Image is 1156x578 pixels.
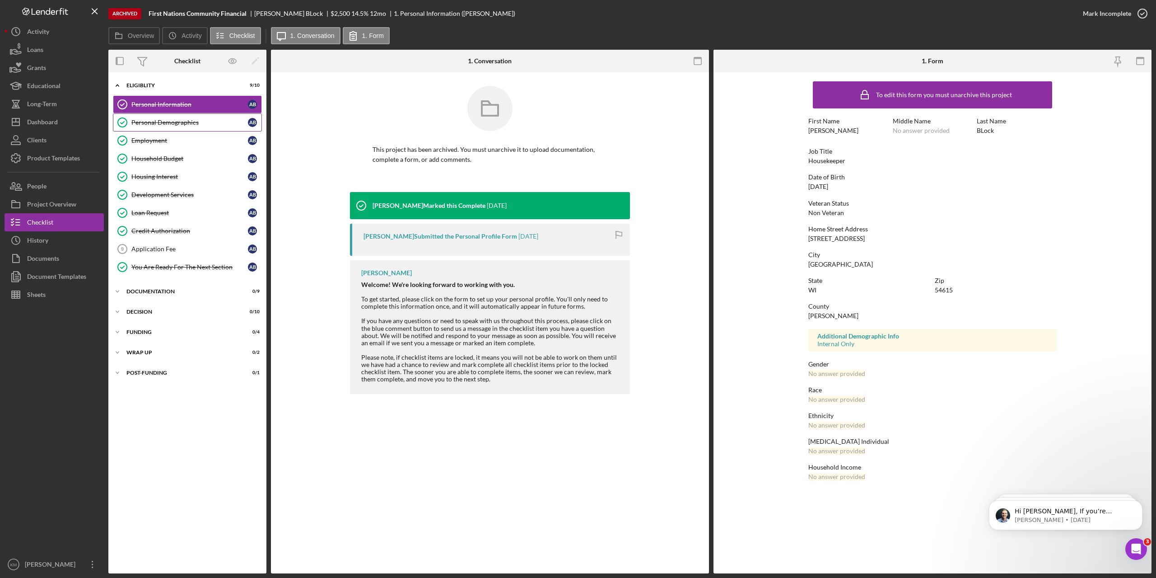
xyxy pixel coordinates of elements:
[808,287,816,294] div: WI
[893,117,973,125] div: Middle Name
[975,481,1156,554] iframe: Intercom notifications message
[113,258,262,276] a: You Are Ready For The Next SectionAB
[5,149,104,167] a: Product Templates
[113,222,262,240] a: Credit AuthorizationAB
[5,286,104,304] a: Sheets
[290,32,335,39] label: 1. Conversation
[27,249,59,270] div: Documents
[808,117,888,125] div: First Name
[876,91,1012,99] div: To edit this form you must unarchive this project
[977,117,1057,125] div: Last Name
[5,23,104,41] button: Activity
[27,286,46,306] div: Sheets
[5,231,104,249] button: History
[1144,538,1151,545] span: 3
[5,249,104,268] a: Documents
[113,150,262,168] a: Household BudgetAB
[131,227,248,235] div: Credit Authorization
[808,438,1057,445] div: [MEDICAL_DATA] Individual
[468,57,512,65] div: 1. Conversation
[331,10,350,17] div: $2,500
[248,100,257,109] div: A B
[27,149,80,169] div: Product Templates
[977,127,994,134] div: BLock
[5,41,104,59] a: Loans
[808,473,865,480] div: No answer provided
[113,95,262,113] a: Personal InformationAB
[113,168,262,186] a: Housing InterestAB
[487,202,507,209] time: 2025-06-23 17:05
[808,312,858,320] div: [PERSON_NAME]
[808,396,865,403] div: No answer provided
[27,177,47,197] div: People
[808,464,1057,471] div: Household Income
[935,287,953,294] div: 54615
[131,137,248,144] div: Employment
[27,195,76,216] div: Project Overview
[922,57,943,65] div: 1. Form
[5,95,104,113] button: Long-Term
[1083,5,1131,23] div: Mark Incomplete
[361,281,515,288] strong: Welcome! We're looking forward to working with you.
[27,231,48,252] div: History
[808,277,930,284] div: State
[808,200,1057,207] div: Veteran Status
[121,246,124,252] tspan: 9
[808,422,865,429] div: No answer provided
[126,329,237,335] div: Funding
[373,145,607,165] p: This project has been archived. You must unarchive it to upload documentation, complete a form, o...
[126,370,237,376] div: Post-Funding
[1074,5,1151,23] button: Mark Incomplete
[243,370,260,376] div: 0 / 1
[5,113,104,131] button: Dashboard
[808,226,1057,233] div: Home Street Address
[243,83,260,88] div: 9 / 10
[808,127,858,134] div: [PERSON_NAME]
[248,118,257,127] div: A B
[131,101,248,108] div: Personal Information
[518,233,538,240] time: 2025-06-23 17:00
[210,27,261,44] button: Checklist
[5,195,104,213] button: Project Overview
[113,240,262,258] a: 9Application FeeAB
[131,245,248,253] div: Application Fee
[243,329,260,335] div: 0 / 4
[23,555,81,576] div: [PERSON_NAME]
[5,213,104,231] button: Checklist
[373,202,485,209] div: [PERSON_NAME] Marked this Complete
[5,77,104,95] button: Educational
[131,119,248,126] div: Personal Demographics
[248,226,257,235] div: A B
[271,27,340,44] button: 1. Conversation
[128,32,154,39] label: Overview
[808,361,1057,368] div: Gender
[126,350,237,355] div: Wrap up
[131,263,248,271] div: You Are Ready For The Next Section
[27,268,86,288] div: Document Templates
[343,27,390,44] button: 1. Form
[248,263,257,272] div: A B
[808,157,845,164] div: Housekeeper
[149,10,247,17] b: First Nations Community Financial
[248,154,257,163] div: A B
[113,204,262,222] a: Loan RequestAB
[248,208,257,217] div: A B
[131,173,248,180] div: Housing Interest
[808,174,1057,181] div: Date of Birth
[182,32,201,39] label: Activity
[131,191,248,198] div: Development Services
[5,131,104,149] a: Clients
[808,251,1057,258] div: City
[394,10,515,17] div: 1. Personal Information ([PERSON_NAME])
[243,350,260,355] div: 0 / 2
[893,127,950,134] div: No answer provided
[27,59,46,79] div: Grants
[113,132,262,150] a: EmploymentAB
[808,447,865,455] div: No answer provided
